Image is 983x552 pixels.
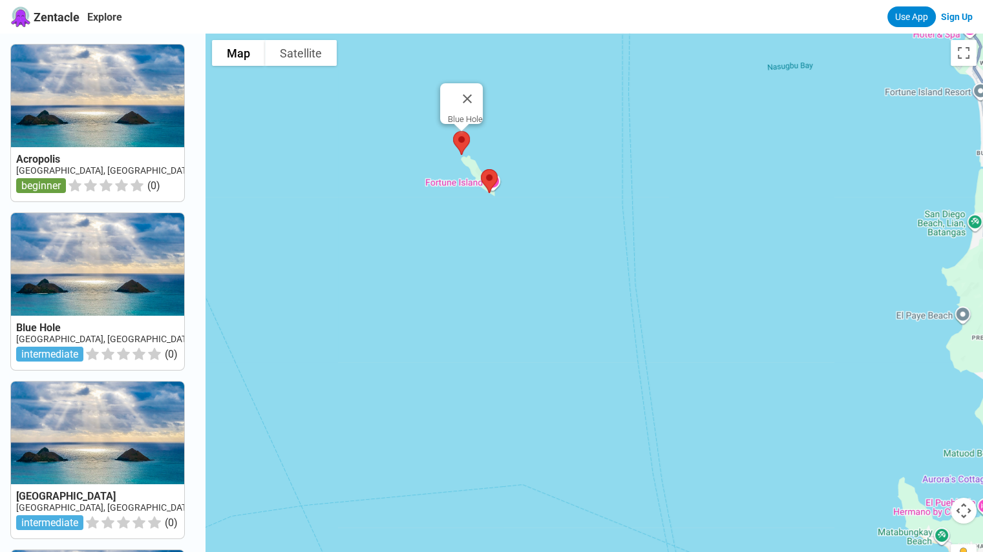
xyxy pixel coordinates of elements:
button: Toggle fullscreen view [951,40,977,66]
span: Zentacle [34,10,79,24]
button: Show satellite imagery [265,40,337,66]
div: Blue Hole [448,114,483,124]
button: Close [452,83,483,114]
a: Use App [887,6,936,27]
a: Sign Up [941,12,973,22]
button: Show street map [212,40,265,66]
a: Explore [87,11,122,23]
button: Map camera controls [951,498,977,524]
a: Zentacle logoZentacle [10,6,79,27]
img: Zentacle logo [10,6,31,27]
